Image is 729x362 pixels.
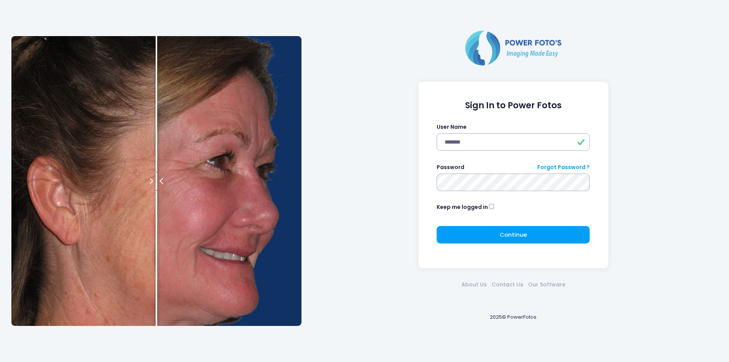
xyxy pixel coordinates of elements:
[500,231,527,239] span: Continue
[437,100,590,111] h1: Sign In to Power Fotos
[459,281,489,289] a: About Us
[309,301,718,333] div: 2025© PowerFotos
[489,281,525,289] a: Contact Us
[437,203,488,211] label: Keep me logged in
[437,226,590,243] button: Continue
[462,29,565,67] img: Logo
[525,281,568,289] a: Our Software
[537,163,590,171] a: Forgot Password ?
[437,163,464,171] label: Password
[437,123,467,131] label: User Name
